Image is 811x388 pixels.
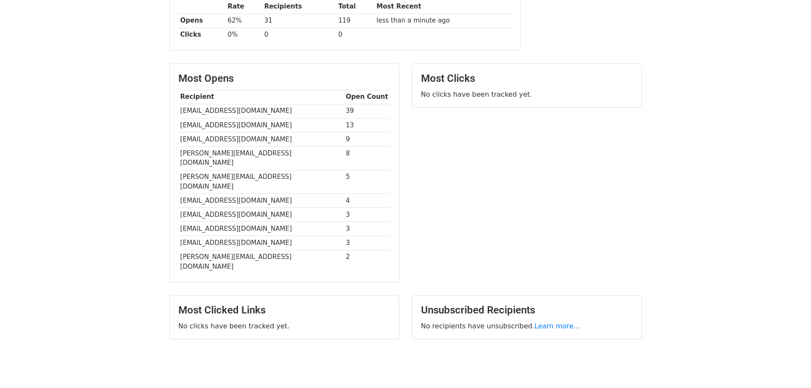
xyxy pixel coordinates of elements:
[226,28,262,42] td: 0%
[421,72,633,85] h3: Most Clicks
[421,90,633,99] p: No clicks have been tracked yet.
[178,72,390,85] h3: Most Opens
[178,118,344,132] td: [EMAIL_ADDRESS][DOMAIN_NAME]
[344,170,390,194] td: 5
[178,146,344,170] td: [PERSON_NAME][EMAIL_ADDRESS][DOMAIN_NAME]
[178,28,226,42] th: Clicks
[344,250,390,273] td: 2
[344,132,390,146] td: 9
[344,104,390,118] td: 39
[178,222,344,236] td: [EMAIL_ADDRESS][DOMAIN_NAME]
[344,222,390,236] td: 3
[262,28,336,42] td: 0
[344,118,390,132] td: 13
[178,14,226,28] th: Opens
[178,194,344,208] td: [EMAIL_ADDRESS][DOMAIN_NAME]
[178,304,390,316] h3: Most Clicked Links
[336,28,375,42] td: 0
[421,304,633,316] h3: Unsubscribed Recipients
[178,132,344,146] td: [EMAIL_ADDRESS][DOMAIN_NAME]
[178,170,344,194] td: [PERSON_NAME][EMAIL_ADDRESS][DOMAIN_NAME]
[178,322,390,331] p: No clicks have been tracked yet.
[178,208,344,222] td: [EMAIL_ADDRESS][DOMAIN_NAME]
[336,14,375,28] td: 119
[344,208,390,222] td: 3
[178,104,344,118] td: [EMAIL_ADDRESS][DOMAIN_NAME]
[535,322,580,330] a: Learn more...
[344,90,390,104] th: Open Count
[344,194,390,208] td: 4
[374,14,511,28] td: less than a minute ago
[178,236,344,250] td: [EMAIL_ADDRESS][DOMAIN_NAME]
[768,347,811,388] iframe: Chat Widget
[178,250,344,273] td: [PERSON_NAME][EMAIL_ADDRESS][DOMAIN_NAME]
[344,236,390,250] td: 3
[226,14,262,28] td: 62%
[344,146,390,170] td: 8
[262,14,336,28] td: 31
[421,322,633,331] p: No recipients have unsubscribed.
[178,90,344,104] th: Recipient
